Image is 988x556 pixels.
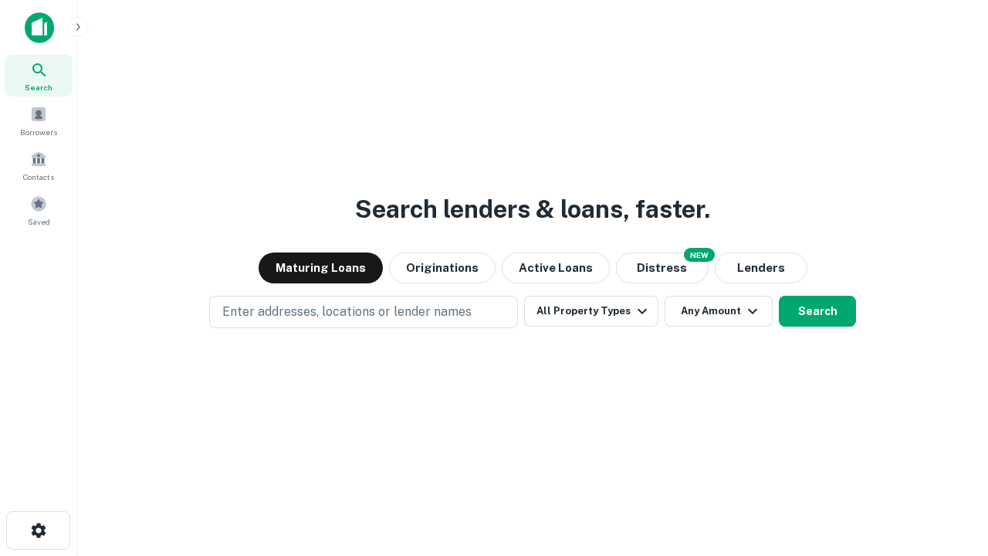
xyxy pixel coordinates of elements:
[23,171,54,183] span: Contacts
[355,191,710,228] h3: Search lenders & loans, faster.
[502,253,610,283] button: Active Loans
[389,253,496,283] button: Originations
[665,296,773,327] button: Any Amount
[715,253,807,283] button: Lenders
[5,55,73,97] a: Search
[28,215,50,228] span: Saved
[616,253,709,283] button: Search distressed loans with lien and other non-mortgage details.
[222,303,472,321] p: Enter addresses, locations or lender names
[5,144,73,186] a: Contacts
[209,296,518,328] button: Enter addresses, locations or lender names
[25,81,52,93] span: Search
[779,296,856,327] button: Search
[25,12,54,43] img: capitalize-icon.png
[684,248,715,262] div: NEW
[5,189,73,231] a: Saved
[20,126,57,138] span: Borrowers
[5,100,73,141] a: Borrowers
[524,296,658,327] button: All Property Types
[259,253,383,283] button: Maturing Loans
[911,432,988,507] iframe: Chat Widget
